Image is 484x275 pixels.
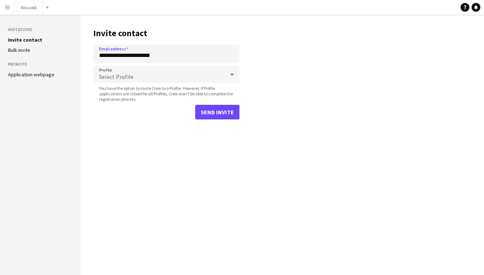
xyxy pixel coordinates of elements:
[8,47,30,53] a: Bulk invite
[8,71,54,78] a: Application webpage
[8,37,42,43] a: Invite contact
[93,85,239,102] span: You have the option to invite Crew to a Profile. However, if Profile applications are closed for ...
[15,0,43,15] button: Alla jobb
[93,28,239,39] h1: Invite contact
[99,73,133,80] span: Select Profile
[8,61,72,68] h3: Promote
[8,26,72,33] h3: Invitations
[195,105,239,119] button: Send invite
